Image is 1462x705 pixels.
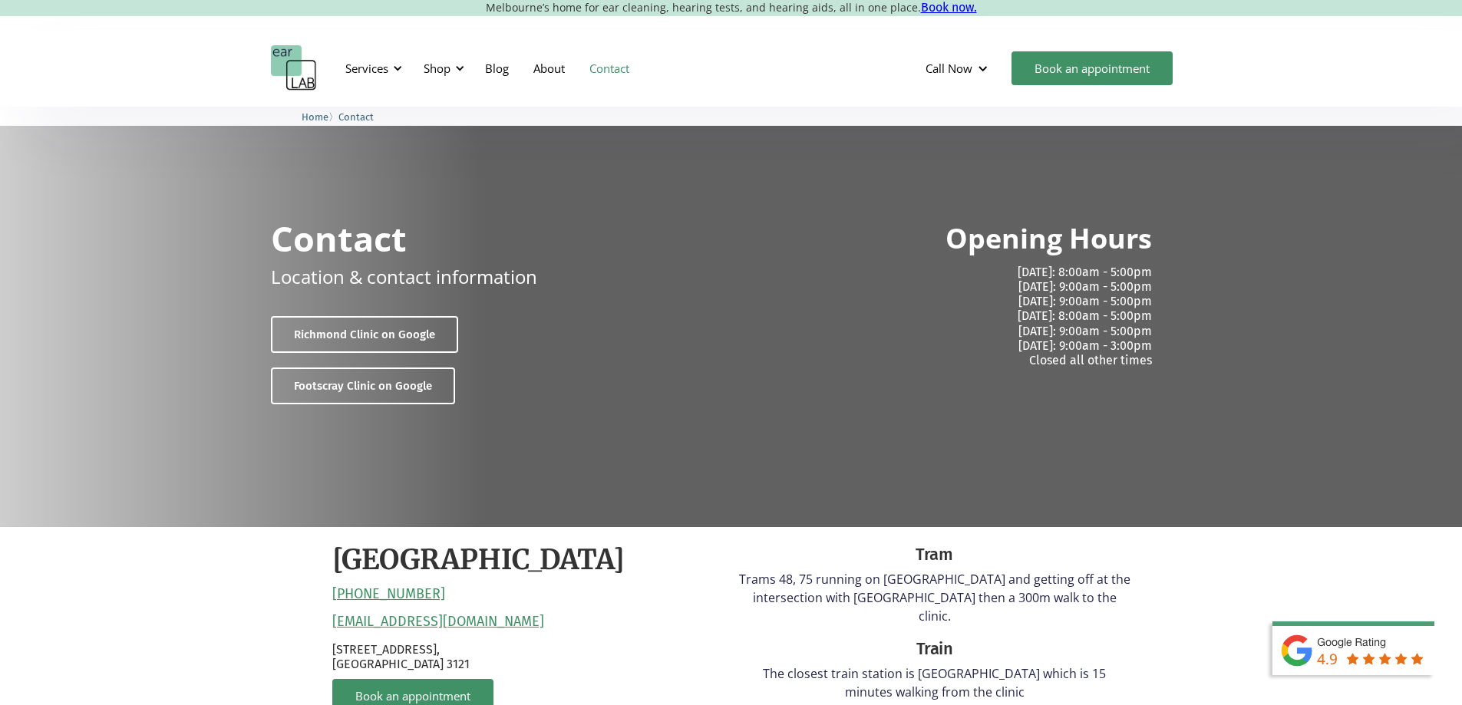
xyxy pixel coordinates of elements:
[739,664,1130,701] p: The closest train station is [GEOGRAPHIC_DATA] which is 15 minutes walking from the clinic
[338,111,374,123] span: Contact
[521,46,577,91] a: About
[913,45,1004,91] div: Call Now
[302,109,338,125] li: 〉
[302,111,328,123] span: Home
[424,61,450,76] div: Shop
[473,46,521,91] a: Blog
[926,61,972,76] div: Call Now
[739,542,1130,567] div: Tram
[271,45,317,91] a: home
[336,45,407,91] div: Services
[302,109,328,124] a: Home
[338,109,374,124] a: Contact
[946,221,1152,257] h2: Opening Hours
[271,221,407,255] h1: Contact
[332,586,445,603] a: [PHONE_NUMBER]
[739,570,1130,625] p: Trams 48, 75 running on [GEOGRAPHIC_DATA] and getting off at the intersection with [GEOGRAPHIC_DA...
[332,614,544,631] a: [EMAIL_ADDRESS][DOMAIN_NAME]
[739,637,1130,661] div: Train
[345,61,388,76] div: Services
[744,265,1152,367] p: [DATE]: 8:00am - 5:00pm [DATE]: 9:00am - 5:00pm [DATE]: 9:00am - 5:00pm [DATE]: 8:00am - 5:00pm [...
[271,367,455,404] a: Footscray Clinic on Google
[577,46,642,91] a: Contact
[271,316,458,353] a: Richmond Clinic on Google
[1012,51,1173,85] a: Book an appointment
[332,642,724,671] p: [STREET_ADDRESS], [GEOGRAPHIC_DATA] 3121
[332,542,625,578] h2: [GEOGRAPHIC_DATA]
[414,45,469,91] div: Shop
[271,263,537,290] p: Location & contact information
